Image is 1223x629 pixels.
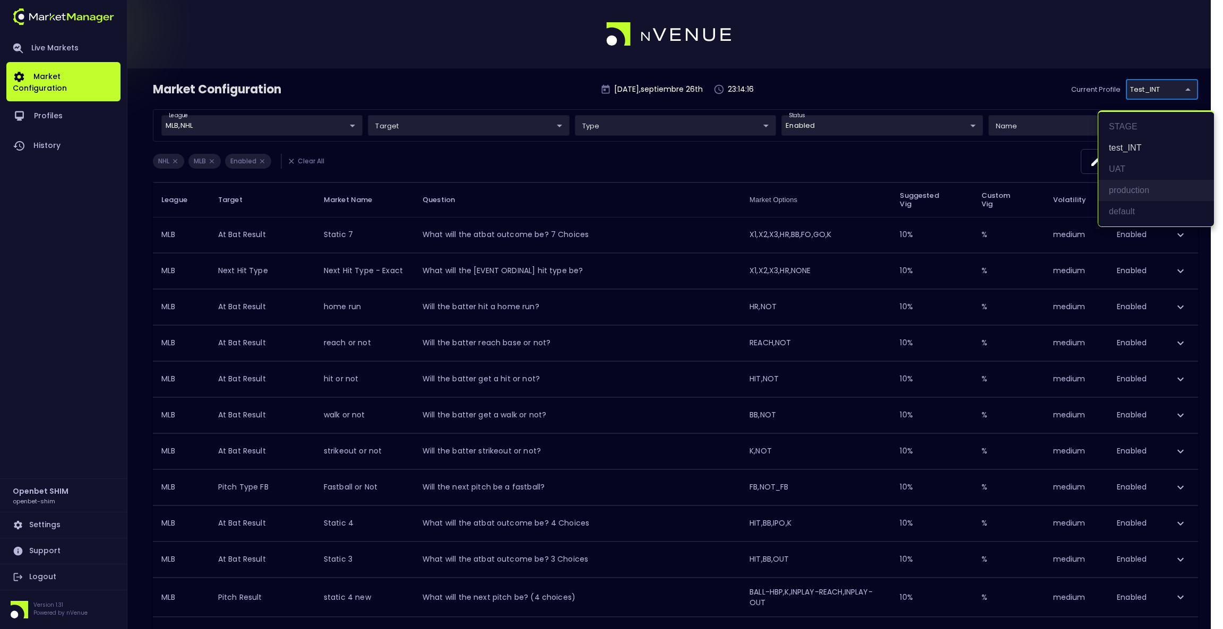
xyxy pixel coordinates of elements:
li: test_INT [1098,137,1214,159]
li: default [1098,201,1214,222]
li: production [1098,180,1214,201]
ul: league [1098,112,1214,226]
li: UAT [1098,159,1214,180]
li: STAGE [1098,116,1214,137]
